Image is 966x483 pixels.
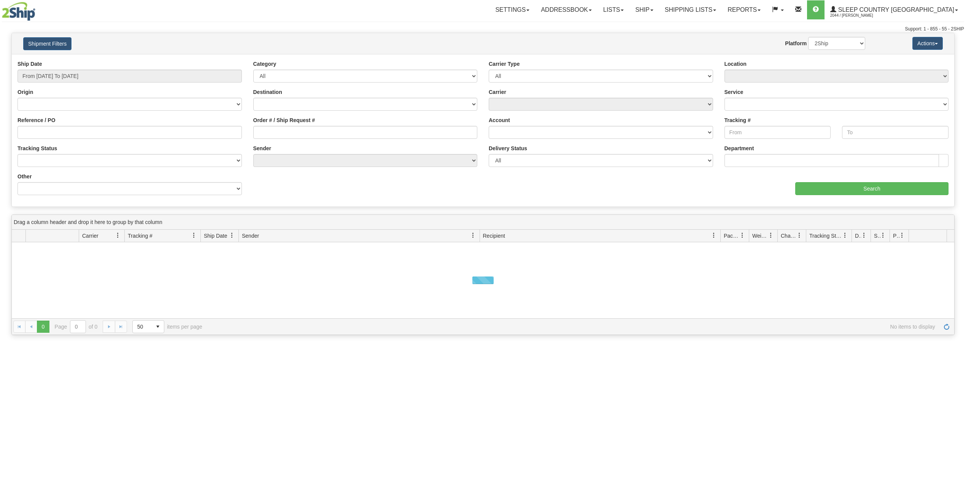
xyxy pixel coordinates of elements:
span: Carrier [82,232,99,240]
a: Tracking # filter column settings [187,229,200,242]
span: Page sizes drop down [132,320,164,333]
span: Tracking Status [809,232,842,240]
span: Sleep Country [GEOGRAPHIC_DATA] [836,6,954,13]
label: Order # / Ship Request # [253,116,315,124]
a: Weight filter column settings [764,229,777,242]
a: Ship Date filter column settings [226,229,238,242]
label: Account [489,116,510,124]
span: Pickup Status [893,232,899,240]
a: Addressbook [535,0,597,19]
label: Other [17,173,32,180]
button: Shipment Filters [23,37,71,50]
a: Refresh [941,321,953,333]
span: Weight [752,232,768,240]
label: Carrier Type [489,60,520,68]
span: Shipment Issues [874,232,880,240]
span: Page of 0 [55,320,98,333]
label: Destination [253,88,282,96]
label: Ship Date [17,60,42,68]
a: Ship [629,0,659,19]
div: grid grouping header [12,215,954,230]
label: Service [724,88,744,96]
input: From [724,126,831,139]
div: Support: 1 - 855 - 55 - 2SHIP [2,26,964,32]
a: Sender filter column settings [467,229,480,242]
span: 2044 / [PERSON_NAME] [830,12,887,19]
a: Charge filter column settings [793,229,806,242]
a: Tracking Status filter column settings [839,229,852,242]
a: Sleep Country [GEOGRAPHIC_DATA] 2044 / [PERSON_NAME] [825,0,964,19]
span: Delivery Status [855,232,861,240]
span: Packages [724,232,740,240]
a: Reports [722,0,766,19]
span: Page 0 [37,321,49,333]
label: Sender [253,145,271,152]
span: select [152,321,164,333]
label: Tracking Status [17,145,57,152]
label: Department [724,145,754,152]
label: Location [724,60,747,68]
span: Sender [242,232,259,240]
label: Delivery Status [489,145,527,152]
input: Search [795,182,949,195]
button: Actions [912,37,943,50]
label: Platform [785,40,807,47]
label: Category [253,60,276,68]
a: Shipping lists [659,0,722,19]
a: Settings [489,0,535,19]
span: items per page [132,320,202,333]
img: logo2044.jpg [2,2,35,21]
label: Carrier [489,88,506,96]
span: Recipient [483,232,505,240]
a: Shipment Issues filter column settings [877,229,890,242]
a: Recipient filter column settings [707,229,720,242]
label: Tracking # [724,116,751,124]
a: Lists [597,0,629,19]
span: Tracking # [128,232,153,240]
a: Pickup Status filter column settings [896,229,909,242]
a: Packages filter column settings [736,229,749,242]
label: Reference / PO [17,116,56,124]
span: Ship Date [204,232,227,240]
a: Carrier filter column settings [111,229,124,242]
span: 50 [137,323,147,330]
label: Origin [17,88,33,96]
span: Charge [781,232,797,240]
a: Delivery Status filter column settings [858,229,871,242]
input: To [842,126,949,139]
span: No items to display [213,324,935,330]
